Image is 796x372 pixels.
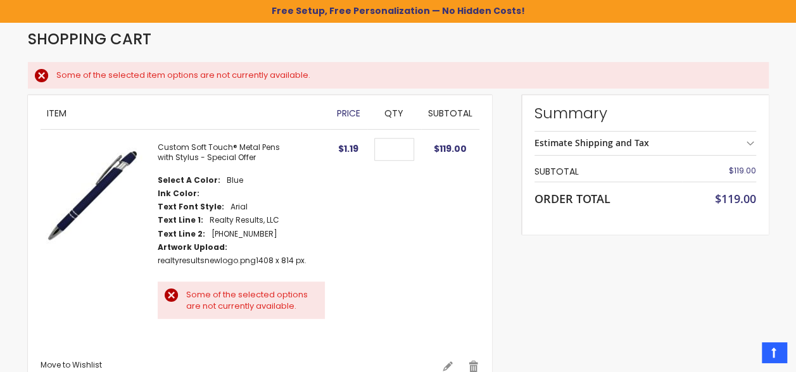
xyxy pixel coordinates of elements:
[158,256,306,266] dd: 1408 x 814 px.
[210,215,279,225] dd: Realty Results, LLC
[56,70,756,81] div: Some of the selected item options are not currently available.
[158,175,220,185] dt: Select A Color
[41,142,158,348] a: Custom Soft Touch® Metal Pens with Stylus-Blue
[534,189,610,206] strong: Order Total
[338,142,358,155] span: $1.19
[227,175,243,185] dd: Blue
[158,189,199,199] dt: Ink Color
[534,162,682,182] th: Subtotal
[41,359,102,370] a: Move to Wishlist
[212,229,277,239] dd: [PHONE_NUMBER]
[715,191,756,206] span: $119.00
[762,342,787,363] a: Top
[729,165,756,176] span: $119.00
[41,142,145,247] img: Custom Soft Touch® Metal Pens with Stylus-Blue
[434,142,467,155] span: $119.00
[158,229,205,239] dt: Text Line 2
[158,202,224,212] dt: Text Font Style
[186,289,312,311] div: Some of the selected options are not currently available.
[428,107,472,120] span: Subtotal
[47,107,66,120] span: Item
[337,107,360,120] span: Price
[28,28,151,49] span: Shopping Cart
[534,103,756,123] strong: Summary
[158,142,280,163] a: Custom Soft Touch® Metal Pens with Stylus - Special Offer
[534,137,649,149] strong: Estimate Shipping and Tax
[158,215,203,225] dt: Text Line 1
[231,202,248,212] dd: Arial
[384,107,403,120] span: Qty
[158,242,227,252] dt: Artwork Upload
[158,255,256,266] a: realtyresultsnewlogo.png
